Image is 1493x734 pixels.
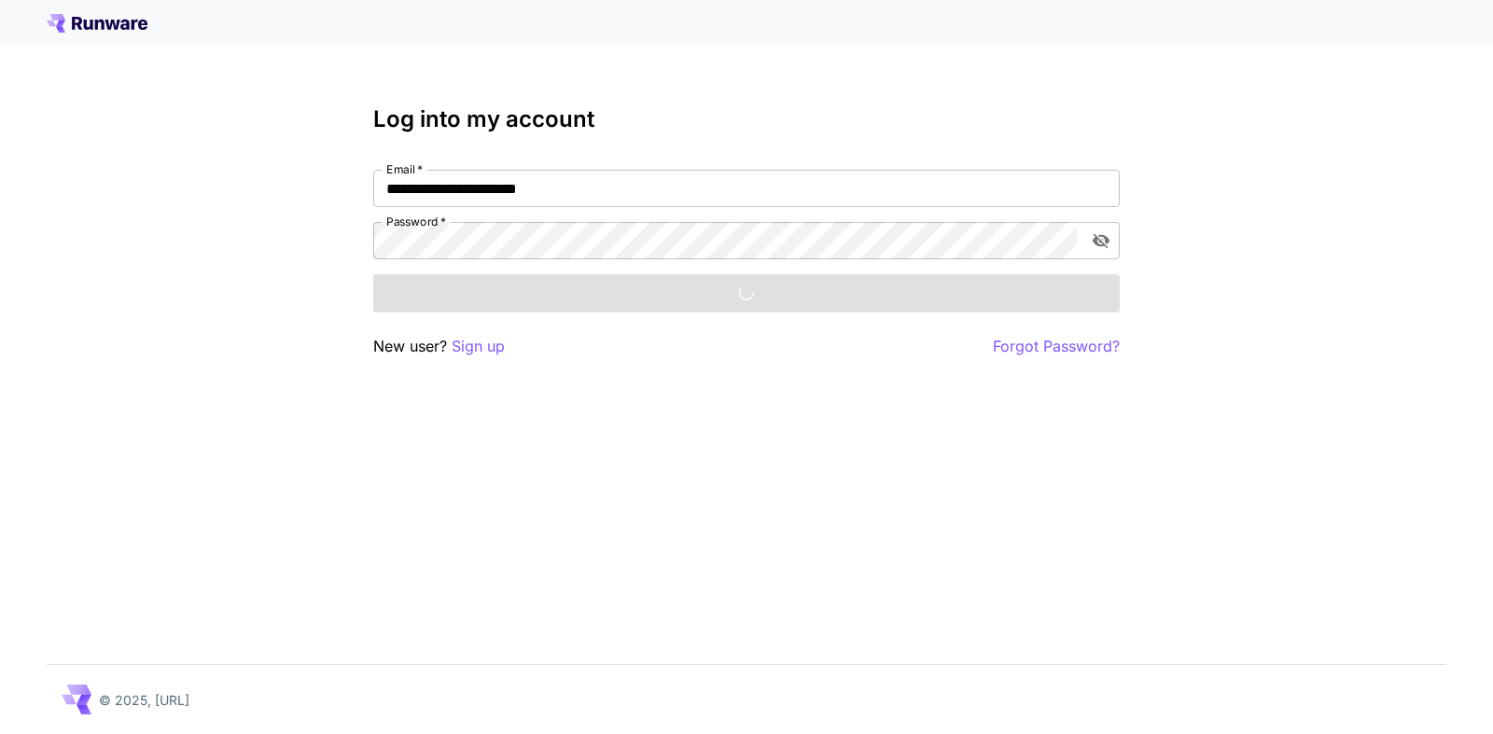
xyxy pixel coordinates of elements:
[99,690,189,710] p: © 2025, [URL]
[386,214,446,229] label: Password
[1084,224,1118,257] button: toggle password visibility
[452,335,505,358] button: Sign up
[386,161,423,177] label: Email
[373,335,505,358] p: New user?
[993,335,1120,358] button: Forgot Password?
[373,106,1120,132] h3: Log into my account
